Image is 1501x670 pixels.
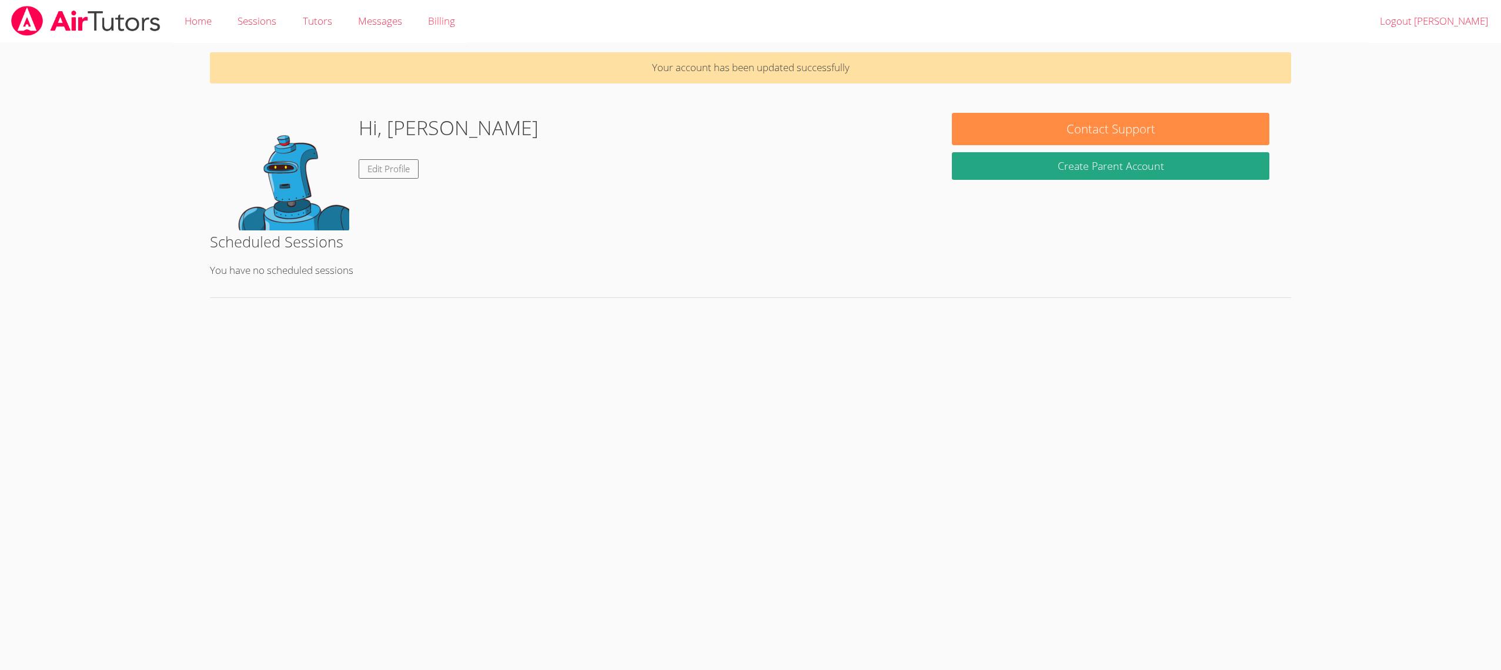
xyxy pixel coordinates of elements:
span: Messages [358,14,402,28]
img: default.png [232,113,349,230]
button: Create Parent Account [952,152,1269,180]
button: Contact Support [952,113,1269,145]
p: You have no scheduled sessions [210,262,1291,279]
img: airtutors_banner-c4298cdbf04f3fff15de1276eac7730deb9818008684d7c2e4769d2f7ddbe033.png [10,6,162,36]
a: Edit Profile [359,159,419,179]
p: Your account has been updated successfully [210,52,1291,83]
h2: Scheduled Sessions [210,230,1291,253]
h1: Hi, [PERSON_NAME] [359,113,539,143]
